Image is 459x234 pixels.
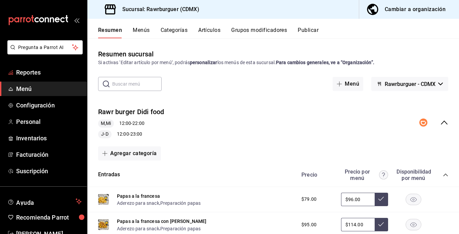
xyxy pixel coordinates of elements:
strong: personalizar [190,60,217,65]
button: Grupos modificadores [231,27,287,38]
span: M,Mi [98,120,114,127]
button: Aderezo para snack [117,225,159,232]
div: collapse-menu-row [87,102,459,144]
h3: Sucursal: Rawrburguer (CDMX) [117,5,199,13]
span: $79.00 [301,196,317,203]
button: Preparación papas [160,200,201,206]
div: 12:00 - 22:00 [98,120,164,128]
a: Pregunta a Parrot AI [5,49,83,56]
div: Precio [295,172,338,178]
button: Entradas [98,171,120,179]
div: 12:00 - 23:00 [98,130,164,138]
span: $95.00 [301,221,317,228]
span: J-D [98,131,111,138]
button: Categorías [161,27,188,38]
button: collapse-category-row [443,172,448,178]
button: Menús [133,27,150,38]
button: open_drawer_menu [74,17,79,23]
button: Artículos [198,27,220,38]
div: Disponibilidad por menú [397,169,430,181]
button: Rawr burger Didi food [98,107,164,117]
button: Pregunta a Parrot AI [7,40,83,54]
div: Resumen sucursal [98,49,154,59]
div: navigation tabs [98,27,459,38]
button: Rawrburguer - CDMX [371,77,448,91]
div: Cambiar a organización [385,5,446,14]
span: Inventarios [16,134,82,143]
button: Papas a la francesa [117,193,160,199]
button: Resumen [98,27,122,38]
div: Precio por menú [341,169,388,181]
input: Sin ajuste [341,193,375,206]
span: Recomienda Parrot [16,213,82,222]
div: , [117,225,207,232]
span: Configuración [16,101,82,110]
span: Facturación [16,150,82,159]
span: Menú [16,84,82,93]
button: Aderezo para snack [117,200,159,206]
img: Preview [98,219,109,230]
button: Menú [333,77,363,91]
span: Ayuda [16,197,73,205]
button: Agregar categoría [98,146,161,160]
span: Reportes [16,68,82,77]
input: Buscar menú [112,77,162,91]
button: Papas a la francesa con [PERSON_NAME] [117,218,207,225]
strong: Para cambios generales, ve a “Organización”. [276,60,374,65]
span: Rawrburguer - CDMX [385,81,435,87]
span: Suscripción [16,167,82,176]
input: Sin ajuste [341,218,375,231]
span: Personal [16,117,82,126]
button: Publicar [298,27,319,38]
button: Preparación papas [160,225,201,232]
img: Preview [98,194,109,205]
div: Si activas ‘Editar artículo por menú’, podrás los menús de esta sucursal. [98,59,448,66]
span: Pregunta a Parrot AI [18,44,72,51]
div: , [117,199,201,206]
